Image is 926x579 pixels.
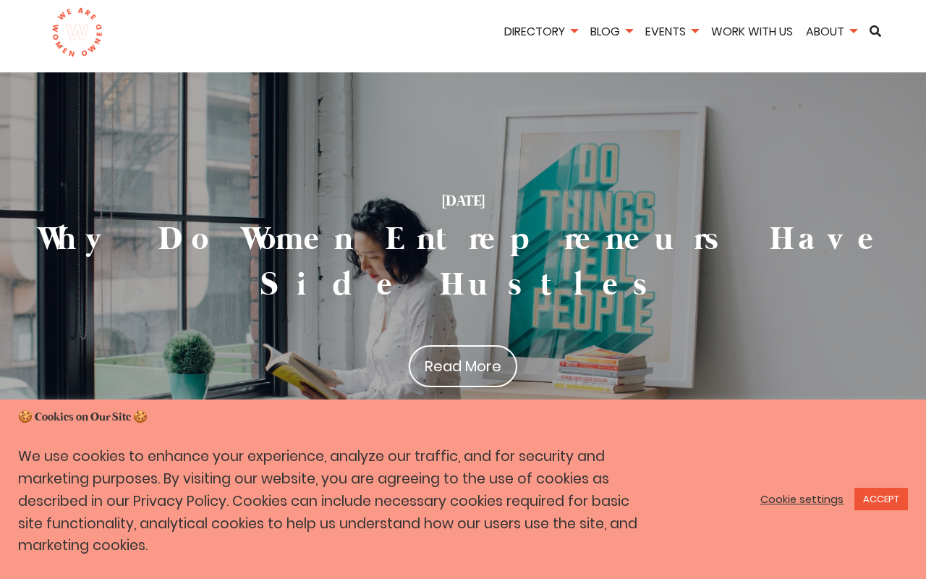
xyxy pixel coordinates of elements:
[760,493,844,506] a: Cookie settings
[499,23,582,40] a: Directory
[706,23,798,40] a: Work With Us
[854,488,908,510] a: ACCEPT
[801,23,862,40] a: About
[18,446,641,557] p: We use cookies to enhance your experience, analyze our traffic, and for security and marketing pu...
[14,218,912,309] h1: Why Do Women Entrepreneurs Have Side Hustles
[801,22,862,43] li: About
[51,7,103,58] img: logo
[640,22,703,43] li: Events
[18,410,908,426] h5: 🍪 Cookies on Our Site 🍪
[14,192,912,212] h4: [DATE]
[585,23,637,40] a: Blog
[585,22,637,43] li: Blog
[640,23,703,40] a: Events
[499,22,582,43] li: Directory
[865,25,886,37] a: Search
[409,345,517,387] a: Read More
